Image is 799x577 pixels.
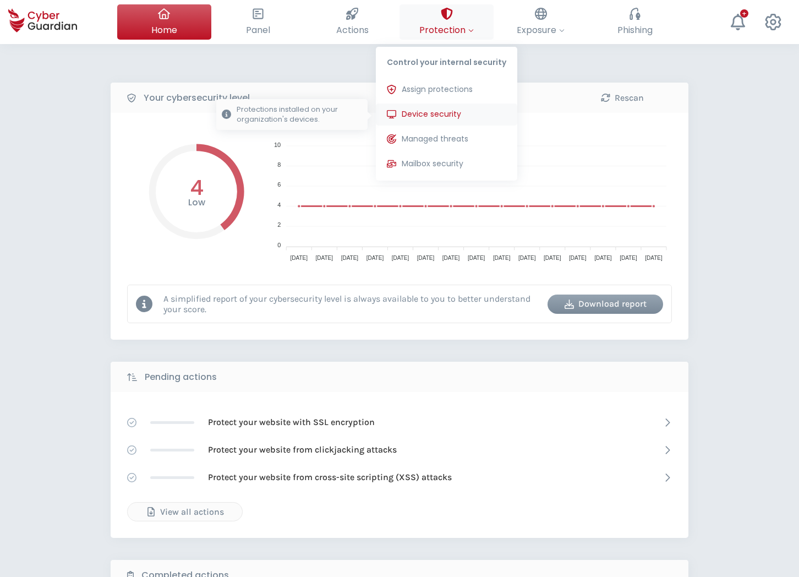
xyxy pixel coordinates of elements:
div: + [740,9,748,18]
p: A simplified report of your cybersecurity level is always available to you to better understand y... [163,293,539,314]
tspan: [DATE] [291,255,308,261]
tspan: 6 [277,181,281,188]
button: Panel [211,4,305,40]
span: Panel [246,23,270,37]
span: Assign protections [402,84,473,95]
tspan: 0 [277,242,281,248]
tspan: [DATE] [493,255,511,261]
div: View all actions [136,505,234,519]
tspan: [DATE] [620,255,637,261]
button: Managed threats [376,128,517,150]
tspan: [DATE] [316,255,333,261]
div: Download report [556,297,655,311]
button: Download report [548,295,663,314]
span: Phishing [617,23,653,37]
span: Exposure [517,23,565,37]
span: Device security [402,108,461,120]
button: Exposure [494,4,588,40]
tspan: 2 [277,221,281,228]
span: Protection [419,23,474,37]
tspan: [DATE] [594,255,612,261]
p: Protections installed on your organization's devices. [237,105,362,124]
p: Protect your website from cross-site scripting (XSS) attacks [208,471,452,483]
button: ProtectionControl your internal securityAssign protectionsDevice securityProtections installed on... [399,4,494,40]
tspan: [DATE] [341,255,359,261]
span: Home [151,23,177,37]
b: Pending actions [145,371,217,384]
tspan: [DATE] [442,255,460,261]
span: Actions [336,23,369,37]
span: Mailbox security [402,158,463,170]
tspan: [DATE] [645,255,663,261]
button: View all actions [127,502,243,521]
button: Device securityProtections installed on your organization's devices. [376,104,517,126]
tspan: 10 [274,141,281,148]
tspan: [DATE] [392,255,409,261]
tspan: [DATE] [417,255,435,261]
p: Protect your website with SSL encryption [208,416,375,428]
tspan: 8 [277,161,281,168]
p: Control your internal security [376,47,517,73]
div: Rescan [573,91,672,105]
button: Phishing [588,4,682,40]
tspan: [DATE] [569,255,587,261]
tspan: [DATE] [468,255,485,261]
span: Managed threats [402,133,468,145]
button: Actions [305,4,399,40]
b: Your cybersecurity level [144,91,250,105]
button: Rescan [565,88,680,107]
tspan: [DATE] [366,255,384,261]
button: Assign protections [376,79,517,101]
button: Mailbox security [376,153,517,175]
p: Protect your website from clickjacking attacks [208,444,397,456]
button: Home [117,4,211,40]
tspan: [DATE] [544,255,561,261]
tspan: [DATE] [518,255,536,261]
tspan: 4 [277,202,281,208]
